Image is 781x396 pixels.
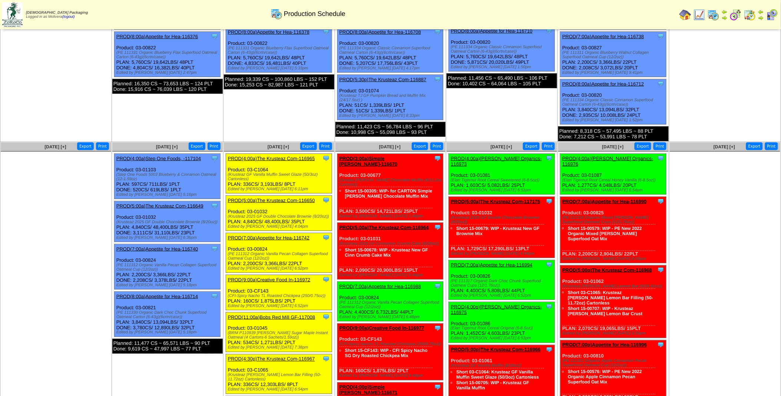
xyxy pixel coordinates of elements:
div: Edited by [PERSON_NAME] [DATE] 6:46pm [340,273,443,277]
div: Planned: 11,423 CS ~ 56,784 LBS ~ 96 PLT Done: 10,998 CS ~ 55,098 LBS ~ 93 PLT [335,122,446,137]
div: Edited by [PERSON_NAME] [DATE] 6:56pm [562,331,666,336]
div: (Elari Tigernut Root Cereal Honey Vanilla (6-8.5oz)) [562,178,666,182]
div: (PE 111334 Organic Classic Cinnamon Superfood Oatmeal Carton (6-43g)(6crtn/case)) [562,98,666,107]
div: Edited by [PERSON_NAME] [DATE] 6:55pm [562,257,666,261]
a: Short 15-00705: WIP - Krusteaz GF Vanilla Muffin [456,380,529,391]
div: Product: 03-00820 PLAN: 3,840CS / 13,094LBS / 32PLT DONE: 2,935CS / 10,008LBS / 24PLT [560,79,666,125]
a: PROD(4:00p)Simple [PERSON_NAME]-116671 [340,385,398,396]
div: (Elari Tigernut Root Cereal Sweetened (6-8.5oz)) [451,178,555,182]
a: PROD(8:00a)Appetite for Hea-116376 [116,34,198,39]
button: Print [96,142,109,150]
div: Product: 03-01045 PLAN: 534CS / 1,271LBS / 2PLT [226,313,332,352]
a: Short 15-00579: WIP - PE New 2022 Organic Mixed [PERSON_NAME] Superfood Oat Mix [568,226,642,241]
div: (Krusteaz 2025 GF Double Chocolate Brownie (8/20oz)) [116,220,220,224]
div: (Krusteaz GF Vanilla Muffin Sweet Glaze (50/3oz) Cartonless) [228,172,332,181]
button: Export [77,142,94,150]
img: Tooltip [657,341,665,349]
img: Tooltip [211,293,218,300]
a: PROD(5:00p)The Krusteaz Com-116966 [451,347,540,353]
img: Tooltip [546,346,553,353]
div: (PE 111317 Organic Dark Choc Chunk Superfood Oatmeal Cups (12/1.76oz)) [451,279,555,288]
div: (Krusteaz 2025 GF Double Chocolate Brownie (8/20oz)) [451,215,555,224]
a: PROD(7:00a)Appetite for Hea-116994 [451,262,532,268]
img: Tooltip [657,80,665,88]
div: Product: 03-00822 PLAN: 5,760CS / 19,642LBS / 48PLT DONE: 4,833CS / 16,481LBS / 40PLT [226,27,332,73]
a: PROD(3:00a)Simple [PERSON_NAME]-116670 [340,156,398,167]
button: Export [746,142,763,150]
button: Print [542,142,555,150]
div: Edited by [PERSON_NAME] [DATE] 4:04pm [451,251,555,256]
div: Edited by [PERSON_NAME] [DATE] 6:48pm [340,315,443,319]
button: Export [300,142,317,150]
div: (PE 111334 Organic Classic Cinnamon Superfood Oatmeal Carton (6-43g)(6crtn/case)) [340,46,443,55]
img: Tooltip [434,155,441,162]
div: (PE 111311 Organic Blueberry Walnut Collagen Superfood Oatmeal Cup (12/2oz)) [562,50,666,59]
div: Edited by [PERSON_NAME] [DATE] 8:33pm [340,113,443,118]
div: Edited by [PERSON_NAME] [DATE] 5:16pm [116,192,220,197]
img: arrowright.gif [722,15,728,21]
img: Tooltip [546,198,553,205]
img: arrowright.gif [758,15,764,21]
a: (logout) [62,15,75,19]
button: Print [319,142,332,150]
a: PROD(4:00a)Step One Foods, -117104 [116,156,201,161]
div: (BRM P110939 [PERSON_NAME] Sugar Maple Instant Oatmeal (4 Cartons-6 Sachets/1.59oz)) [228,331,332,340]
div: Product: 03-01032 PLAN: 4,840CS / 48,400LBS / 35PLT [226,196,332,231]
div: Product: 03-00820 PLAN: 5,760CS / 19,642LBS / 48PLT DONE: 5,871CS / 20,020LBS / 49PLT [449,26,555,72]
div: (PE 111331 Organic Blueberry Flax Superfood Oatmeal Carton (6-43g)(6crtn/case)) [116,50,220,59]
img: Tooltip [322,276,330,283]
div: (PE 111312 Organic Vanilla Pecan Collagen Superfood Oatmeal Cup (12/2oz)) [116,263,220,272]
img: Tooltip [657,33,665,40]
a: PROD(4:30p)The Krusteaz Com-116967 [228,356,315,362]
div: Product: 03-01032 PLAN: 4,840CS / 48,400LBS / 35PLT DONE: 3,111CS / 31,110LBS / 23PLT [114,201,220,242]
div: (Krusteaz GF Vanilla Muffin (8/18oz)) [451,364,555,368]
div: (PE 111330 Organic Dark Choc Chunk Superfood Oatmeal Carton (6-43g)(6crtn/case)) [116,310,220,319]
img: Tooltip [657,155,665,162]
img: Tooltip [211,202,218,209]
div: (Step One Foods 5003 Blueberry & Cinnamon Oatmeal (12-1.59oz) [116,172,220,181]
div: Product: 03-01062 PLAN: 2,070CS / 19,065LBS / 15PLT [560,265,666,338]
div: (Krusteaz [PERSON_NAME] Lemon Bar Filling (50-11.72oz) Cartonless) [228,373,332,382]
a: PROD(8:00a)Appetite for Hea-116714 [116,294,198,299]
a: Short 15-CF143: WIP - CFI Spicy Nacho SG Dry Roasted Chickpea Mix [345,348,428,359]
img: zoroco-logo-small.webp [2,2,23,27]
a: [DATE] [+] [268,144,289,149]
div: (PE 111321 Organic Apple Cinnamon Pecan Superfood Oatmeal Cup (12/2oz)) [562,359,666,368]
div: Product: 03-01103 PLAN: 597CS / 711LBS / 1PLT DONE: 520CS / 619LBS / 1PLT [114,154,220,199]
div: Product: 03-CF143 PLAN: 160CS / 1,875LBS / 2PLT [226,275,332,310]
div: Edited by [PERSON_NAME] [DATE] 6:11pm [228,187,332,191]
img: home.gif [679,9,691,21]
a: Short 15-00576: WIP - PE New 2022 Organic Apple Cinnamon Pecan Superfood Oat Mix [568,369,642,385]
div: Edited by [PERSON_NAME] [DATE] 1:50pm [451,65,555,69]
img: Tooltip [211,33,218,40]
a: PROD(7:00a)Appetite for Hea-116742 [228,235,310,241]
div: Planned: 8,318 CS ~ 57,495 LBS ~ 88 PLT Done: 7,212 CS ~ 53,991 LBS ~ 78 PLT [558,126,669,141]
a: [DATE] [+] [602,144,624,149]
a: [DATE] [+] [714,144,735,149]
div: (Krusteaz 2025 GF Cinnamon Crumb Cake (8/20oz)) [340,241,443,246]
div: Product: 03-01074 PLAN: 51CS / 1,339LBS / 1PLT DONE: 51CS / 1,339LBS / 1PLT [337,75,443,120]
img: Tooltip [322,313,330,321]
div: Product: 03-00824 PLAN: 2,200CS / 3,366LBS / 22PLT [226,233,332,273]
a: [DATE] [+] [491,144,512,149]
img: Tooltip [434,383,441,391]
button: Export [635,142,651,150]
a: PROD(7:00a)Appetite for Hea-116988 [340,284,421,289]
img: line_graph.gif [694,9,705,21]
div: (CFI-Spicy Nacho TL Roasted Chickpea (250/0.75oz)) [340,342,443,347]
button: Export [189,142,205,150]
span: [DATE] [+] [379,144,401,149]
a: PROD(5:00p)The Krusteaz Com-116968 [562,267,652,273]
a: [DATE] [+] [44,144,66,149]
img: calendarprod.gif [708,9,719,21]
div: Product: 03-01032 PLAN: 1,729CS / 17,290LBS / 13PLT [449,197,555,258]
div: (PE 111312 Organic Vanilla Pecan Collagen Superfood Oatmeal Cup (12/2oz)) [340,300,443,309]
img: Tooltip [434,324,441,332]
a: PROD(11:00a)Bobs Red Mill GF-117008 [228,314,315,320]
span: Production Schedule [284,10,345,18]
img: Tooltip [211,155,218,162]
div: (Simple [PERSON_NAME] Chocolate Muffin (6/11.2oz Cartons)) [340,178,443,187]
a: PROD(5:00a)The Krusteaz Com-116649 [116,203,203,209]
div: Product: 03-01086 PLAN: 1,452CS / 4,603LBS / 23PLT [449,302,555,343]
